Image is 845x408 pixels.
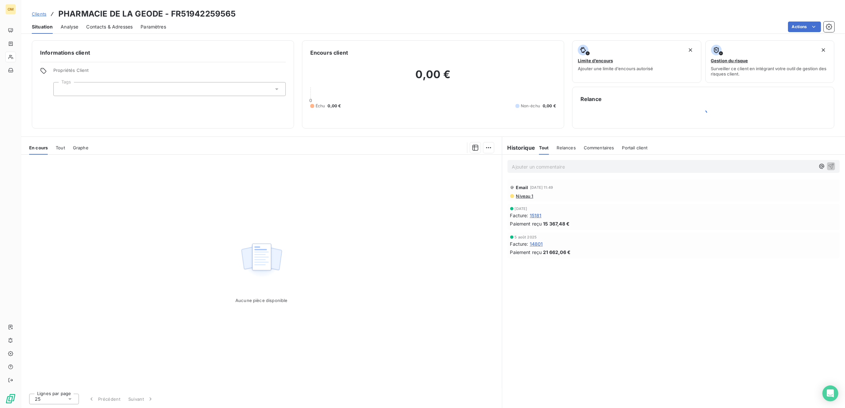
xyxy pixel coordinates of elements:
[584,145,614,150] span: Commentaires
[543,220,570,227] span: 15 367,48 €
[530,185,553,189] span: [DATE] 11:49
[141,24,166,30] span: Paramètres
[822,385,838,401] div: Open Intercom Messenger
[309,98,312,103] span: 0
[530,212,542,219] span: 15181
[580,95,826,103] h6: Relance
[32,24,53,30] span: Situation
[521,103,540,109] span: Non-échu
[510,220,542,227] span: Paiement reçu
[510,212,528,219] span: Facture :
[711,66,829,76] span: Surveiller ce client en intégrant votre outil de gestion des risques client.
[56,145,65,150] span: Tout
[240,240,283,281] img: Empty state
[543,103,556,109] span: 0,00 €
[705,40,835,83] button: Gestion du risqueSurveiller ce client en intégrant votre outil de gestion des risques client.
[5,4,16,15] div: OM
[316,103,325,109] span: Échu
[29,145,48,150] span: En cours
[502,144,535,152] h6: Historique
[310,68,556,88] h2: 0,00 €
[5,393,16,404] img: Logo LeanPay
[510,249,542,256] span: Paiement reçu
[515,193,533,199] span: Niveau 1
[711,58,748,63] span: Gestion du risque
[578,58,613,63] span: Limite d’encours
[516,185,528,190] span: Email
[59,86,64,92] input: Ajouter une valeur
[530,240,543,247] span: 14801
[510,240,528,247] span: Facture :
[557,145,576,150] span: Relances
[328,103,341,109] span: 0,00 €
[310,49,348,57] h6: Encours client
[622,145,648,150] span: Portail client
[543,249,571,256] span: 21 662,06 €
[32,11,46,17] a: Clients
[86,24,133,30] span: Contacts & Adresses
[572,40,701,83] button: Limite d’encoursAjouter une limite d’encours autorisé
[539,145,549,150] span: Tout
[53,68,286,77] span: Propriétés Client
[58,8,236,20] h3: PHARMACIE DE LA GEODE - FR51942259565
[578,66,653,71] span: Ajouter une limite d’encours autorisé
[73,145,89,150] span: Graphe
[788,22,821,32] button: Actions
[235,298,287,303] span: Aucune pièce disponible
[124,392,158,406] button: Suivant
[40,49,286,57] h6: Informations client
[61,24,78,30] span: Analyse
[84,392,124,406] button: Précédent
[35,396,40,402] span: 25
[515,207,527,211] span: [DATE]
[515,235,537,239] span: 5 août 2025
